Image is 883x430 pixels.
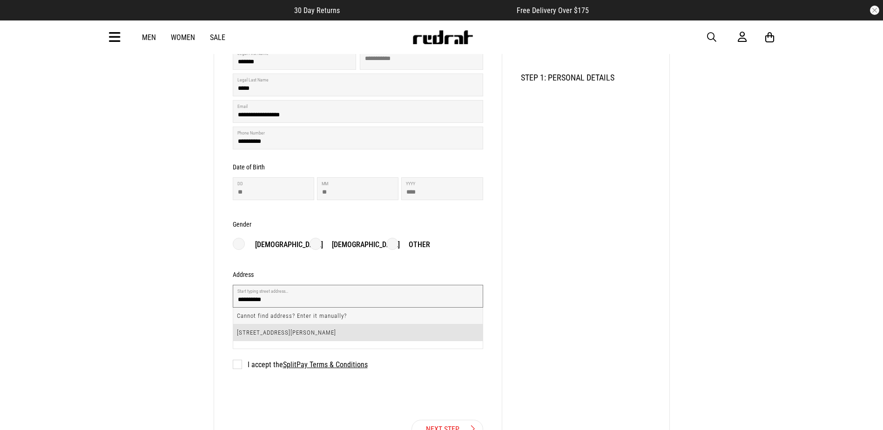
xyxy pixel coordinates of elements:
button: Open LiveChat chat widget [7,4,35,32]
p: [DEMOGRAPHIC_DATA] [323,239,400,250]
li: [STREET_ADDRESS][PERSON_NAME] [233,324,483,341]
h3: Date of Birth [233,163,265,171]
h3: Address [233,271,254,278]
a: Men [142,33,156,42]
span: 30 Day Returns [294,6,340,15]
a: Sale [210,33,225,42]
span: Free Delivery Over $175 [517,6,589,15]
a: Women [171,33,195,42]
label: I accept the [233,360,368,369]
iframe: Customer reviews powered by Trustpilot [358,6,498,15]
p: Other [399,239,430,250]
li: Cannot find address? Enter it manually? [233,308,483,324]
h3: Gender [233,221,251,228]
a: SplitPay Terms & Conditions [283,360,368,369]
h2: STEP 1: PERSONAL DETAILS [521,73,651,82]
img: Redrat logo [412,30,473,44]
p: [DEMOGRAPHIC_DATA] [246,239,323,250]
